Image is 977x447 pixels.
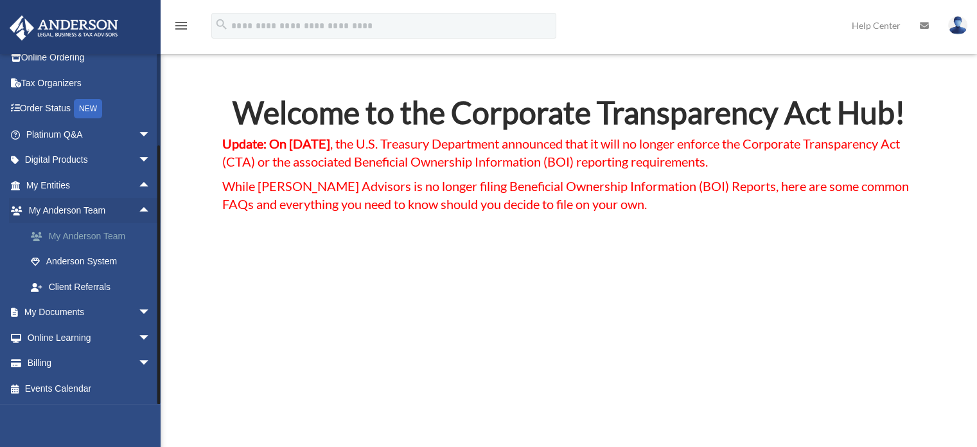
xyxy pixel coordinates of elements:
[138,325,164,351] span: arrow_drop_down
[138,300,164,326] span: arrow_drop_down
[74,99,102,118] div: NEW
[18,274,170,300] a: Client Referrals
[9,122,170,147] a: Platinum Q&Aarrow_drop_down
[9,70,170,96] a: Tax Organizers
[9,376,170,401] a: Events Calendar
[9,96,170,122] a: Order StatusNEW
[222,178,909,212] span: While [PERSON_NAME] Advisors is no longer filing Beneficial Ownership Information (BOI) Reports, ...
[138,147,164,174] span: arrow_drop_down
[138,172,164,199] span: arrow_drop_up
[138,198,164,224] span: arrow_drop_up
[222,97,916,134] h2: Welcome to the Corporate Transparency Act Hub!
[9,300,170,325] a: My Documentsarrow_drop_down
[18,223,170,249] a: My Anderson Team
[138,351,164,377] span: arrow_drop_down
[138,122,164,148] span: arrow_drop_down
[6,15,122,41] img: Anderson Advisors Platinum Portal
[9,351,170,376] a: Billingarrow_drop_down
[222,136,330,151] strong: Update: On [DATE]
[9,147,170,173] a: Digital Productsarrow_drop_down
[222,136,900,169] span: , the U.S. Treasury Department announced that it will no longer enforce the Corporate Transparenc...
[948,16,967,35] img: User Pic
[215,17,229,32] i: search
[9,198,170,224] a: My Anderson Teamarrow_drop_up
[173,23,189,33] a: menu
[9,325,170,351] a: Online Learningarrow_drop_down
[9,172,170,198] a: My Entitiesarrow_drop_up
[173,18,189,33] i: menu
[18,249,170,275] a: Anderson System
[9,45,170,71] a: Online Ordering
